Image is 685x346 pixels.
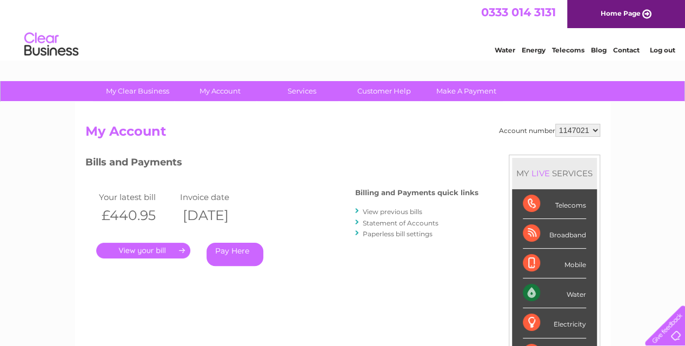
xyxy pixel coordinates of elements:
[96,190,177,204] td: Your latest bill
[495,46,515,54] a: Water
[96,243,190,258] a: .
[175,81,264,101] a: My Account
[591,46,607,54] a: Blog
[340,81,429,101] a: Customer Help
[85,124,600,144] h2: My Account
[499,124,600,137] div: Account number
[85,155,478,174] h3: Bills and Payments
[523,189,586,219] div: Telecoms
[552,46,584,54] a: Telecoms
[523,219,586,249] div: Broadband
[363,208,422,216] a: View previous bills
[522,46,546,54] a: Energy
[481,5,556,19] a: 0333 014 3131
[422,81,511,101] a: Make A Payment
[523,278,586,308] div: Water
[88,6,598,52] div: Clear Business is a trading name of Verastar Limited (registered in [GEOGRAPHIC_DATA] No. 3667643...
[207,243,263,266] a: Pay Here
[96,204,177,227] th: £440.95
[613,46,640,54] a: Contact
[177,204,258,227] th: [DATE]
[257,81,347,101] a: Services
[649,46,675,54] a: Log out
[93,81,182,101] a: My Clear Business
[523,308,586,338] div: Electricity
[523,249,586,278] div: Mobile
[363,219,438,227] a: Statement of Accounts
[177,190,258,204] td: Invoice date
[363,230,433,238] a: Paperless bill settings
[512,158,597,189] div: MY SERVICES
[529,168,552,178] div: LIVE
[24,28,79,61] img: logo.png
[355,189,478,197] h4: Billing and Payments quick links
